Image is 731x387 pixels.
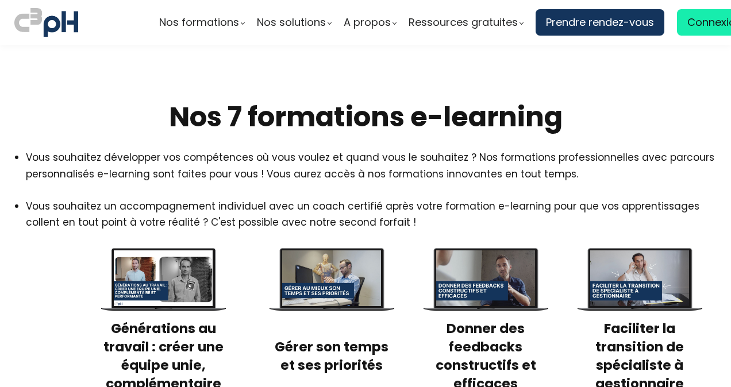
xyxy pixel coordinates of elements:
li: Vous souhaitez développer vos compétences où vous voulez et quand vous le souhaitez ? Nos formati... [26,149,717,181]
span: Prendre rendez-vous [546,14,654,31]
img: logo C3PH [14,6,78,39]
span: A propos [344,14,391,31]
h2: Nos 7 formations e-learning [14,99,717,135]
li: Vous souhaitez un accompagnement individuel avec un coach certifié après votre formation e-learni... [26,198,717,246]
span: Nos formations [159,14,239,31]
span: Ressources gratuites [409,14,518,31]
h3: Gérer son temps et ses priorités [269,319,394,375]
a: Prendre rendez-vous [536,9,664,36]
span: Nos solutions [257,14,326,31]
